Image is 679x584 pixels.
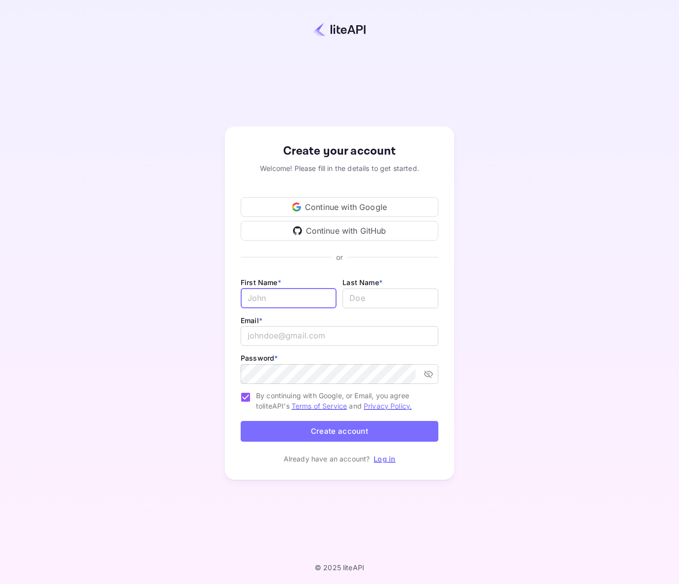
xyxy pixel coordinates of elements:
label: Email [241,316,262,325]
a: Privacy Policy. [364,402,412,410]
img: liteapi [313,22,366,37]
label: Password [241,354,278,362]
input: johndoe@gmail.com [241,326,438,346]
div: Continue with Google [241,197,438,217]
p: Already have an account? [284,454,370,464]
label: First Name [241,278,281,287]
div: Continue with GitHub [241,221,438,241]
button: toggle password visibility [420,365,437,383]
a: Terms of Service [292,402,347,410]
input: John [241,289,337,308]
div: Welcome! Please fill in the details to get started. [241,163,438,173]
label: Last Name [342,278,382,287]
button: Create account [241,421,438,442]
input: Doe [342,289,438,308]
p: © 2025 liteAPI [315,563,364,572]
a: Log in [374,455,395,463]
span: By continuing with Google, or Email, you agree to liteAPI's and [256,390,430,411]
div: Create your account [241,142,438,160]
